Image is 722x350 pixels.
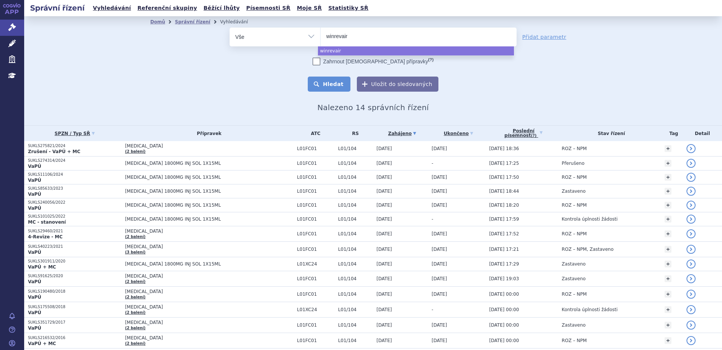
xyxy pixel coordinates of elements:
[665,337,671,344] a: +
[376,338,392,343] span: [DATE]
[665,246,671,253] a: +
[125,310,145,315] a: (2 balení)
[376,307,392,312] span: [DATE]
[489,231,519,236] span: [DATE] 17:52
[489,247,519,252] span: [DATE] 17:21
[432,231,447,236] span: [DATE]
[562,203,587,208] span: ROZ – NPM
[338,247,373,252] span: L01/104
[28,178,41,183] strong: VaPÚ
[201,3,242,13] a: Běžící lhůty
[376,146,392,151] span: [DATE]
[562,292,587,297] span: ROZ – NPM
[432,276,447,281] span: [DATE]
[24,3,91,13] h2: Správní řízení
[687,274,696,283] a: detail
[489,161,519,166] span: [DATE] 17:25
[687,259,696,269] a: detail
[376,247,392,252] span: [DATE]
[297,231,335,236] span: L01FC01
[665,275,671,282] a: +
[125,143,293,149] span: [MEDICAL_DATA]
[28,310,41,315] strong: VaPÚ
[28,335,121,341] p: SUKLS216532/2016
[687,336,696,345] a: detail
[297,338,335,343] span: L01FC01
[432,146,447,151] span: [DATE]
[687,215,696,224] a: detail
[338,216,373,222] span: L01/104
[562,161,585,166] span: Přerušeno
[28,325,41,331] strong: VaPÚ
[338,292,373,297] span: L01/104
[683,126,722,141] th: Detail
[28,234,63,239] strong: 4-Revize - MC
[28,149,80,154] strong: Zrušení - VaPÚ + MC
[125,320,293,325] span: [MEDICAL_DATA]
[28,186,121,191] p: SUKLS85633/2023
[687,290,696,299] a: detail
[125,203,293,208] span: [MEDICAL_DATA] 1800MG INJ SOL 1X15ML
[432,261,447,267] span: [DATE]
[562,307,618,312] span: Kontrola úplnosti žádosti
[28,289,121,294] p: SUKLS190480/2018
[28,341,56,346] strong: VaPÚ + MC
[125,273,293,279] span: [MEDICAL_DATA]
[28,200,121,205] p: SUKLS240056/2022
[432,292,447,297] span: [DATE]
[297,307,335,312] span: L01XC24
[489,126,558,141] a: Poslednípísemnost(?)
[687,229,696,238] a: detail
[531,134,537,138] abbr: (?)
[562,175,587,180] span: ROZ – NPM
[297,146,335,151] span: L01FC01
[665,160,671,167] a: +
[121,126,293,141] th: Přípravek
[489,338,519,343] span: [DATE] 00:00
[665,306,671,313] a: +
[432,322,447,328] span: [DATE]
[338,146,373,151] span: L01/104
[665,174,671,181] a: +
[308,77,350,92] button: Hledat
[376,161,392,166] span: [DATE]
[338,261,373,267] span: L01/104
[687,321,696,330] a: detail
[297,189,335,194] span: L01FC01
[687,305,696,314] a: detail
[297,322,335,328] span: L01FC01
[175,19,210,25] a: Správní řízení
[665,291,671,298] a: +
[376,216,392,222] span: [DATE]
[125,244,293,249] span: [MEDICAL_DATA]
[687,159,696,168] a: detail
[562,216,618,222] span: Kontrola úplnosti žádosti
[125,326,145,330] a: (2 balení)
[687,201,696,210] a: detail
[125,279,145,284] a: (2 balení)
[28,264,56,270] strong: VaPÚ + MC
[338,307,373,312] span: L01/104
[150,19,165,25] a: Domů
[687,245,696,254] a: detail
[687,187,696,196] a: detail
[125,335,293,341] span: [MEDICAL_DATA]
[432,128,485,139] a: Ukončeno
[432,161,433,166] span: -
[28,320,121,325] p: SUKLS351729/2017
[125,295,145,299] a: (2 balení)
[91,3,133,13] a: Vyhledávání
[661,126,683,141] th: Tag
[665,322,671,329] a: +
[125,189,293,194] span: [MEDICAL_DATA] 1800MG INJ SOL 1X15ML
[297,261,335,267] span: L01XC24
[338,203,373,208] span: L01/104
[562,338,587,343] span: ROZ – NPM
[28,220,66,225] strong: MC - stanovení
[432,247,447,252] span: [DATE]
[562,261,586,267] span: Zastaveno
[338,189,373,194] span: L01/104
[28,279,41,284] strong: VaPÚ
[28,273,121,279] p: SUKLS91625/2020
[125,261,293,267] span: [MEDICAL_DATA] 1800MG INJ SOL 1X15ML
